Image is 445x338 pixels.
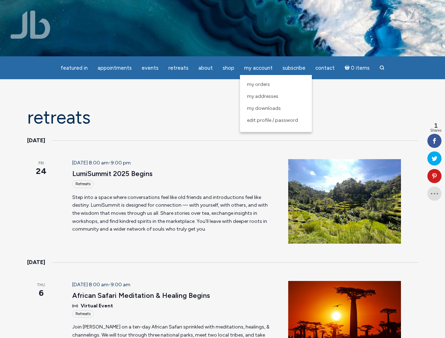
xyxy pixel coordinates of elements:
a: My Downloads [243,102,308,114]
span: Shares [430,129,441,132]
a: Edit Profile / Password [243,114,308,126]
a: Shop [218,61,239,75]
a: About [194,61,217,75]
span: [DATE] 8:00 am [72,160,109,166]
p: Step into a space where conversations feel like old friends and introductions feel like destiny. ... [72,194,271,233]
a: Cart0 items [340,61,374,75]
span: featured in [61,65,88,71]
time: - [72,282,130,288]
span: Appointments [98,65,132,71]
span: 24 [27,165,56,177]
a: My Orders [243,79,308,90]
span: Contact [315,65,335,71]
a: Events [137,61,163,75]
span: Shop [223,65,234,71]
span: 1 [430,123,441,129]
span: [DATE] 8:00 am [72,282,109,288]
img: Jamie Butler. The Everyday Medium [11,11,50,39]
span: My Downloads [247,105,281,111]
span: Fri [27,161,56,167]
a: Contact [311,61,339,75]
img: JBM Bali Rice Fields 2 [288,159,401,244]
span: Virtual Event [81,302,113,310]
a: African Safari Meditation & Healing Begins [72,291,210,300]
a: Subscribe [278,61,310,75]
time: - [72,160,131,166]
span: Events [142,65,159,71]
time: [DATE] [27,136,45,145]
span: Edit Profile / Password [247,117,298,123]
a: Retreats [164,61,193,75]
a: Appointments [93,61,136,75]
div: Retreats [72,180,94,188]
div: Retreats [72,310,94,318]
a: featured in [56,61,92,75]
a: My Addresses [243,90,308,102]
span: Thu [27,282,56,288]
i: Cart [345,65,351,71]
span: My Account [244,65,273,71]
span: 6 [27,287,56,299]
span: 0 items [351,65,370,71]
a: LumiSummit 2025 Begins [72,169,153,178]
h1: Retreats [27,107,418,127]
span: 9:00 am [111,282,130,288]
span: Retreats [168,65,188,71]
span: My Addresses [247,93,278,99]
time: [DATE] [27,258,45,267]
span: My Orders [247,81,270,87]
span: About [198,65,213,71]
a: My Account [240,61,277,75]
span: Subscribe [283,65,305,71]
span: 9:00 pm [111,160,131,166]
